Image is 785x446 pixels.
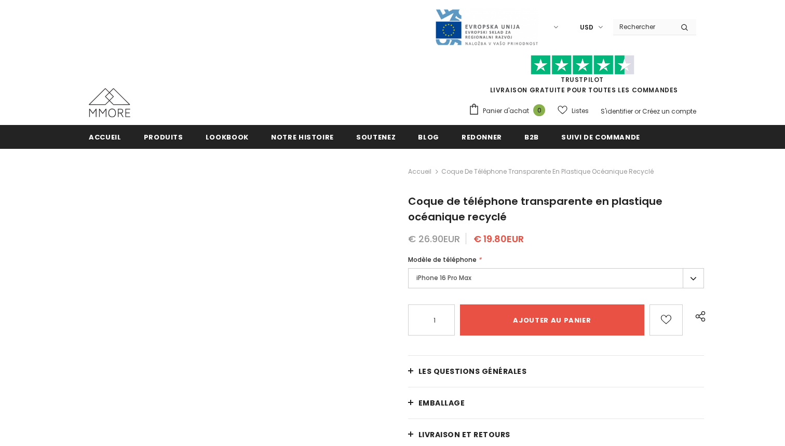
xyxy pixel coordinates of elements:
label: iPhone 16 Pro Max [408,268,704,288]
a: Panier d'achat 0 [468,103,550,119]
img: Javni Razpis [435,8,538,46]
a: Suivi de commande [561,125,640,148]
a: Les questions générales [408,356,704,387]
a: Redonner [462,125,502,148]
input: Ajouter au panier [460,304,644,336]
a: TrustPilot [561,75,604,84]
span: Modèle de téléphone [408,255,477,264]
span: Blog [418,132,439,142]
a: Lookbook [206,125,249,148]
span: Redonner [462,132,502,142]
input: Search Site [613,19,673,34]
a: Listes [558,102,589,120]
a: Produits [144,125,183,148]
img: Faites confiance aux étoiles pilotes [531,55,634,75]
span: Livraison et retours [418,429,510,440]
a: Notre histoire [271,125,334,148]
span: or [634,107,641,116]
a: Accueil [408,165,431,178]
span: Panier d'achat [483,106,529,116]
span: Les questions générales [418,366,527,377]
span: B2B [524,132,539,142]
a: Créez un compte [642,107,696,116]
span: Coque de téléphone transparente en plastique océanique recyclé [408,194,662,224]
span: USD [580,22,593,33]
span: 0 [533,104,545,116]
a: Javni Razpis [435,22,538,31]
span: LIVRAISON GRATUITE POUR TOUTES LES COMMANDES [468,60,696,94]
span: Coque de téléphone transparente en plastique océanique recyclé [441,165,654,178]
span: EMBALLAGE [418,398,465,408]
span: Produits [144,132,183,142]
img: Cas MMORE [89,88,130,117]
a: Blog [418,125,439,148]
span: € 26.90EUR [408,232,460,245]
a: B2B [524,125,539,148]
span: Lookbook [206,132,249,142]
span: Notre histoire [271,132,334,142]
a: Accueil [89,125,121,148]
span: Suivi de commande [561,132,640,142]
span: € 19.80EUR [473,232,524,245]
span: soutenez [356,132,396,142]
a: S'identifier [601,107,633,116]
a: EMBALLAGE [408,387,704,419]
span: Listes [572,106,589,116]
span: Accueil [89,132,121,142]
a: soutenez [356,125,396,148]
